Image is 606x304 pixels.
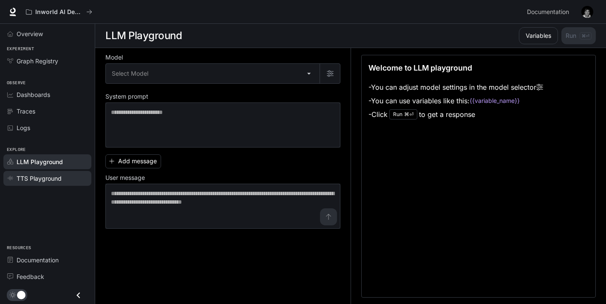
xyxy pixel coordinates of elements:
a: Feedback [3,269,91,284]
h1: LLM Playground [105,27,182,44]
div: Select Model [106,64,320,83]
a: Overview [3,26,91,41]
p: Model [105,54,123,60]
span: Graph Registry [17,57,58,65]
button: Variables [519,27,558,44]
p: Inworld AI Demos [35,9,83,16]
span: Traces [17,107,35,116]
button: User avatar [579,3,596,20]
a: Dashboards [3,87,91,102]
span: LLM Playground [17,157,63,166]
li: - You can use variables like this: [368,94,543,108]
span: Select Model [112,69,148,78]
span: Documentation [527,7,569,17]
span: Dark mode toggle [17,290,25,299]
p: System prompt [105,94,148,99]
a: Documentation [524,3,575,20]
p: ⌘⏎ [404,112,413,117]
p: Welcome to LLM playground [368,62,472,74]
img: User avatar [581,6,593,18]
span: Dashboards [17,90,50,99]
button: Add message [105,154,161,168]
a: Logs [3,120,91,135]
code: {{variable_name}} [470,97,520,105]
button: All workspaces [22,3,96,20]
a: Documentation [3,253,91,267]
span: Documentation [17,256,59,264]
a: TTS Playground [3,171,91,186]
div: Run [389,109,417,119]
a: Traces [3,104,91,119]
span: Feedback [17,272,44,281]
span: Logs [17,123,30,132]
a: LLM Playground [3,154,91,169]
li: - You can adjust model settings in the model selector [368,80,543,94]
a: Graph Registry [3,54,91,68]
button: Close drawer [69,287,88,304]
li: - Click to get a response [368,108,543,121]
p: User message [105,175,145,181]
span: TTS Playground [17,174,62,183]
span: Overview [17,29,43,38]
